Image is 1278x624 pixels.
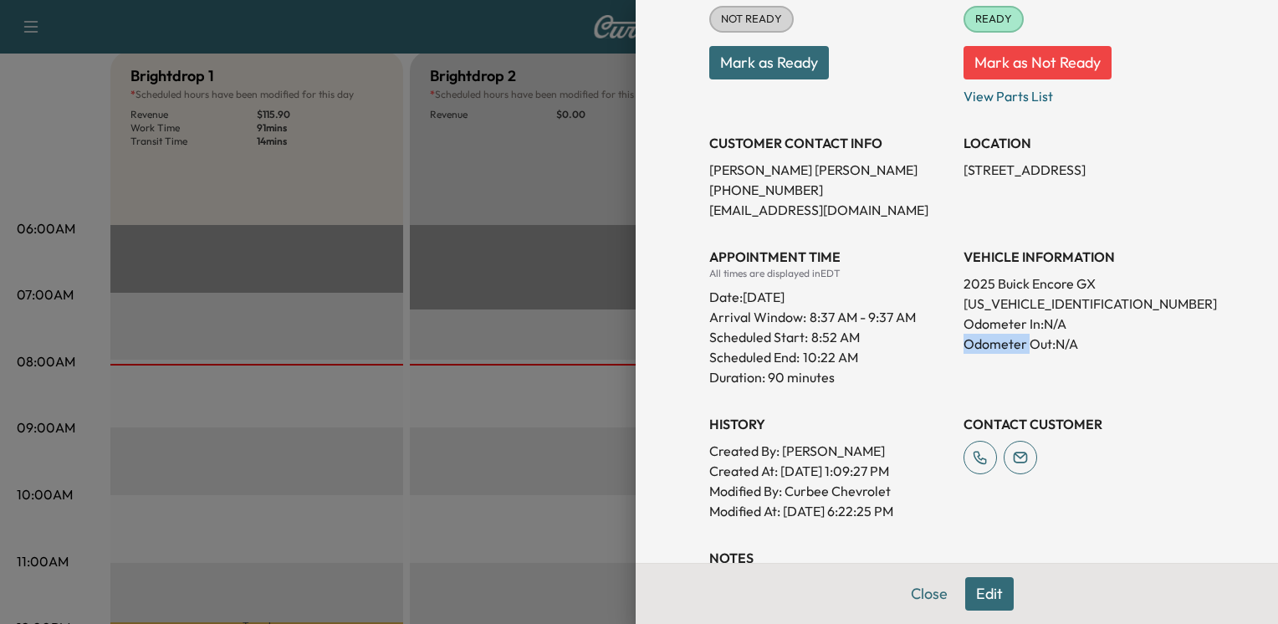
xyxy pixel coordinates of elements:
[709,347,800,367] p: Scheduled End:
[709,461,950,481] p: Created At : [DATE] 1:09:27 PM
[810,307,916,327] span: 8:37 AM - 9:37 AM
[709,267,950,280] div: All times are displayed in EDT
[709,501,950,521] p: Modified At : [DATE] 6:22:25 PM
[709,247,950,267] h3: APPOINTMENT TIME
[964,414,1204,434] h3: CONTACT CUSTOMER
[709,160,950,180] p: [PERSON_NAME] [PERSON_NAME]
[709,367,950,387] p: Duration: 90 minutes
[964,247,1204,267] h3: VEHICLE INFORMATION
[964,314,1204,334] p: Odometer In: N/A
[709,200,950,220] p: [EMAIL_ADDRESS][DOMAIN_NAME]
[709,46,829,79] button: Mark as Ready
[964,79,1204,106] p: View Parts List
[803,347,858,367] p: 10:22 AM
[964,274,1204,294] p: 2025 Buick Encore GX
[965,11,1022,28] span: READY
[964,160,1204,180] p: [STREET_ADDRESS]
[964,133,1204,153] h3: LOCATION
[711,11,792,28] span: NOT READY
[900,577,958,611] button: Close
[709,441,950,461] p: Created By : [PERSON_NAME]
[811,327,860,347] p: 8:52 AM
[709,548,1204,568] h3: NOTES
[709,280,950,307] div: Date: [DATE]
[709,180,950,200] p: [PHONE_NUMBER]
[709,307,950,327] p: Arrival Window:
[709,414,950,434] h3: History
[964,294,1204,314] p: [US_VEHICLE_IDENTIFICATION_NUMBER]
[709,133,950,153] h3: CUSTOMER CONTACT INFO
[709,327,808,347] p: Scheduled Start:
[964,334,1204,354] p: Odometer Out: N/A
[709,481,950,501] p: Modified By : Curbee Chevrolet
[965,577,1014,611] button: Edit
[964,46,1112,79] button: Mark as Not Ready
